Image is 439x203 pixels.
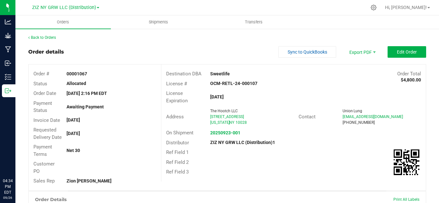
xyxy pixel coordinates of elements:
h1: Order Details [35,197,67,202]
iframe: Resource center [6,152,26,171]
span: Shipments [140,19,177,25]
div: Manage settings [370,4,378,11]
span: Lung [354,109,362,113]
span: Union [343,109,353,113]
a: Orders [15,15,111,29]
span: Payment Terms [33,144,52,157]
span: Ref Field 2 [166,159,189,165]
span: Invoice Date [33,117,60,123]
span: Orders [48,19,78,25]
span: Payment Status [33,100,52,114]
qrcode: 00001067 [394,149,419,175]
span: Ref Field 1 [166,149,189,155]
a: 20250923-001 [210,130,240,135]
button: Edit Order [388,46,426,58]
strong: ZIZ NY GRW LLC (Distribution)1 [210,140,275,145]
span: Address [166,114,184,120]
strong: [DATE] [67,117,80,123]
span: On Shipment [166,130,193,136]
strong: [DATE] [67,131,80,136]
inline-svg: Inventory [5,74,11,80]
span: Contact [299,114,316,120]
span: Destination DBA [166,71,202,77]
div: Order details [28,48,64,56]
span: [PHONE_NUMBER] [343,120,375,125]
span: The Hootch LLC [210,109,238,113]
span: Distributor [166,140,189,146]
inline-svg: Manufacturing [5,46,11,53]
inline-svg: Analytics [5,19,11,25]
span: , [228,120,229,125]
span: NY [229,120,234,125]
strong: 00001067 [67,71,87,76]
p: 04:34 PM EDT [3,178,13,195]
span: License Expiration [166,90,188,104]
strong: $4,800.00 [401,77,421,82]
strong: OCM-RETL-24-000107 [210,81,257,86]
li: Export PDF [343,46,381,58]
a: Transfers [206,15,301,29]
a: Shipments [111,15,206,29]
span: Requested Delivery Date [33,127,62,140]
strong: Zion [PERSON_NAME] [67,178,112,183]
span: [EMAIL_ADDRESS][DOMAIN_NAME] [343,114,403,119]
span: Ref Field 3 [166,169,189,175]
span: Hi, [PERSON_NAME]! [385,5,427,10]
span: License # [166,81,187,87]
span: Status [33,81,47,87]
span: Transfers [236,19,271,25]
span: ZIZ NY GRW LLC (Distribution) [32,5,96,10]
inline-svg: Outbound [5,88,11,94]
span: Customer PO [33,161,55,174]
p: 09/26 [3,195,13,200]
span: Edit Order [397,49,417,55]
inline-svg: Inbound [5,60,11,66]
a: Back to Orders [28,35,56,40]
span: Sync to QuickBooks [288,49,327,55]
span: Sales Rep [33,178,55,184]
span: Order Total [397,71,421,77]
span: [US_STATE] [210,120,230,125]
strong: Sweetlife [210,71,230,76]
strong: Net 30 [67,148,80,153]
span: Order # [33,71,49,77]
inline-svg: Grow [5,32,11,39]
strong: Awaiting Payment [67,104,104,109]
strong: [DATE] [210,94,224,99]
strong: [DATE] 2:16 PM EDT [67,91,107,96]
img: Scan me! [394,149,419,175]
span: Order Date [33,90,56,96]
button: Sync to QuickBooks [278,46,336,58]
span: [STREET_ADDRESS] [210,114,244,119]
strong: Allocated [67,81,86,86]
span: 10028 [236,120,247,125]
span: Print All Labels [393,197,419,202]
